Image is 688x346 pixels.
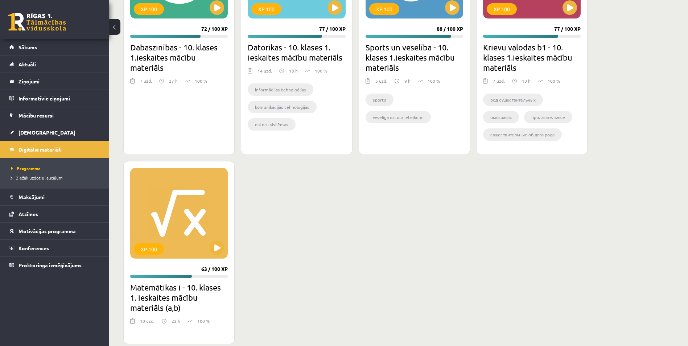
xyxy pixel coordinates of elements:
[522,78,531,84] p: 18 h
[487,3,517,15] div: XP 100
[140,318,155,329] div: 10 uzd.
[258,67,272,78] div: 14 uzd.
[18,262,82,268] span: Proktoringa izmēģinājums
[483,94,543,106] li: род существительных
[9,73,100,90] a: Ziņojumi
[289,67,298,74] p: 18 h
[369,3,399,15] div: XP 100
[493,78,505,88] div: 7 uzd.
[483,111,519,123] li: омографы
[9,56,100,73] a: Aktuāli
[18,61,36,67] span: Aktuāli
[9,90,100,107] a: Informatīvie ziņojumi
[404,78,411,84] p: 9 h
[130,42,228,73] h2: Dabaszinības - 10. klases 1.ieskaites mācību materiāls
[375,78,387,88] div: 5 uzd.
[130,282,228,313] h2: Matemātikas i - 10. klases 1. ieskaites mācību materiāls (a,b)
[366,111,431,123] li: veselīga uztura ieteikumi
[11,165,41,171] span: Programma
[18,189,100,205] legend: Maksājumi
[483,128,562,141] li: существительные общего рода
[18,146,62,153] span: Digitālie materiāli
[140,78,152,88] div: 7 uzd.
[248,83,313,96] li: informācijas tehnoloģijas
[483,42,581,73] h2: Krievu valodas b1 - 10. klases 1.ieskaites mācību materiāls
[18,129,75,136] span: [DEMOGRAPHIC_DATA]
[9,240,100,256] a: Konferences
[9,257,100,273] a: Proktoringa izmēģinājums
[548,78,560,84] p: 100 %
[248,118,296,131] li: datoru sistēmas
[9,107,100,124] a: Mācību resursi
[9,124,100,141] a: [DEMOGRAPHIC_DATA]
[524,111,572,123] li: прилагательные
[195,78,207,84] p: 100 %
[9,223,100,239] a: Motivācijas programma
[172,318,180,324] p: 22 h
[9,39,100,55] a: Sākums
[18,112,54,119] span: Mācību resursi
[134,3,164,15] div: XP 100
[18,90,100,107] legend: Informatīvie ziņojumi
[366,94,394,106] li: sports
[428,78,440,84] p: 100 %
[9,141,100,158] a: Digitālie materiāli
[315,67,327,74] p: 100 %
[18,245,49,251] span: Konferences
[9,206,100,222] a: Atzīmes
[366,42,463,73] h2: Sports un veselība - 10. klases 1.ieskaites mācību materiāls
[169,78,178,84] p: 27 h
[11,165,102,172] a: Programma
[11,175,63,181] span: Biežāk uzdotie jautājumi
[18,44,37,50] span: Sākums
[248,101,317,113] li: komunikācijas tehnoloģijas
[248,42,345,62] h2: Datorikas - 10. klases 1. ieskaites mācību materiāls
[197,318,210,324] p: 100 %
[18,228,76,234] span: Motivācijas programma
[9,189,100,205] a: Maksājumi
[134,243,164,255] div: XP 100
[251,3,281,15] div: XP 100
[18,73,100,90] legend: Ziņojumi
[18,211,38,217] span: Atzīmes
[11,174,102,181] a: Biežāk uzdotie jautājumi
[8,13,66,31] a: Rīgas 1. Tālmācības vidusskola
